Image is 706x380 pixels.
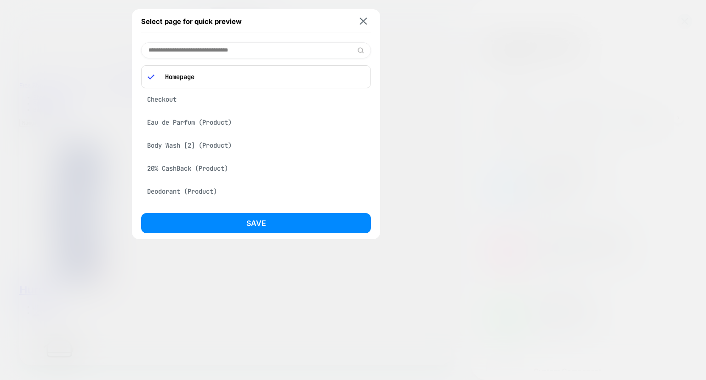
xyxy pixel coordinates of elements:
[18,95,51,103] a: Subscribe
[4,121,33,128] span: Navigation
[45,121,53,128] a: Search
[160,73,364,81] p: Homepage
[18,366,49,374] a: About Us
[18,103,66,111] a: Bundle Builder
[148,74,154,81] img: blue checkmark
[101,71,204,79] span: Subscribe & Save 15% [DATE]!
[18,86,52,94] a: Shop All +
[141,213,371,233] button: Save
[141,160,371,177] div: 20% CashBack (Product)
[47,139,112,352] img: Huron brand logo
[141,137,371,154] div: Body Wash [2] (Product)
[360,18,367,25] img: close
[140,63,188,70] a: Skip to content
[141,91,371,108] div: Checkout
[357,47,364,54] img: edit
[141,183,371,200] div: Deodorant (Product)
[141,17,242,26] span: Select page for quick preview
[141,114,371,131] div: Eau de Parfum (Product)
